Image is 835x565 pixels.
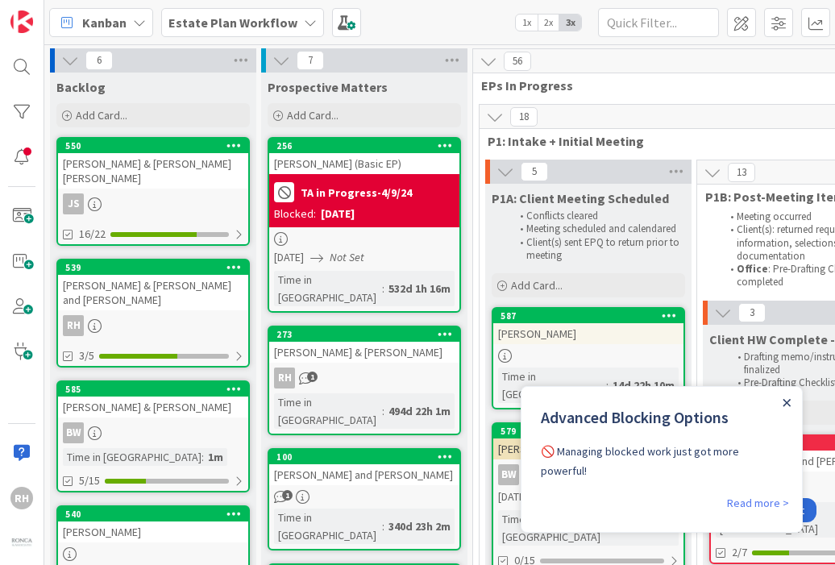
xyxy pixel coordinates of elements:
[79,472,100,489] span: 5/15
[269,342,459,363] div: [PERSON_NAME] & [PERSON_NAME]
[58,422,248,443] div: BW
[297,51,324,70] span: 7
[269,327,459,342] div: 273
[307,372,318,382] span: 1
[58,507,248,542] div: 540[PERSON_NAME]
[58,153,248,189] div: [PERSON_NAME] & [PERSON_NAME] [PERSON_NAME]
[10,487,33,509] div: RH
[10,532,33,555] img: avatar
[492,190,669,206] span: P1A: Client Meeting Scheduled
[58,382,248,418] div: 585[PERSON_NAME] & [PERSON_NAME]
[737,262,768,276] strong: Office
[276,329,459,340] div: 273
[598,8,719,37] input: Quick Filter...
[269,450,459,464] div: 100
[732,544,747,561] span: 2/7
[63,193,84,214] div: JS
[58,507,248,521] div: 540
[511,222,683,235] li: Meeting scheduled and calendared
[269,464,459,485] div: [PERSON_NAME] and [PERSON_NAME]
[63,448,201,466] div: Time in [GEOGRAPHIC_DATA]
[269,327,459,363] div: 273[PERSON_NAME] & [PERSON_NAME]
[269,153,459,174] div: [PERSON_NAME] (Basic EP)
[56,137,250,246] a: 550[PERSON_NAME] & [PERSON_NAME] [PERSON_NAME]JS16/22
[82,13,127,32] span: Kanban
[56,380,250,492] a: 585[PERSON_NAME] & [PERSON_NAME]BWTime in [GEOGRAPHIC_DATA]:1m5/15
[58,275,248,310] div: [PERSON_NAME] & [PERSON_NAME] and [PERSON_NAME]
[274,271,382,306] div: Time in [GEOGRAPHIC_DATA]
[738,303,766,322] span: 3
[58,521,248,542] div: [PERSON_NAME]
[384,402,455,420] div: 494d 22h 1m
[493,424,683,459] div: 579[PERSON_NAME]
[269,450,459,485] div: 100[PERSON_NAME] and [PERSON_NAME]
[301,187,412,198] b: TA in Progress-4/9/24
[559,15,581,31] span: 3x
[58,397,248,418] div: [PERSON_NAME] & [PERSON_NAME]
[282,490,293,501] span: 1
[56,79,106,95] span: Backlog
[493,424,683,438] div: 579
[510,107,538,127] span: 18
[58,382,248,397] div: 585
[85,51,113,70] span: 6
[58,315,248,336] div: RH
[516,15,538,31] span: 1x
[382,402,384,420] span: :
[268,326,461,435] a: 273[PERSON_NAME] & [PERSON_NAME]RHTime in [GEOGRAPHIC_DATA]:494d 22h 1m
[382,280,384,297] span: :
[58,260,248,310] div: 539[PERSON_NAME] & [PERSON_NAME] and [PERSON_NAME]
[609,376,679,394] div: 14d 22h 10m
[268,79,388,95] span: Prospective Matters
[63,315,84,336] div: RH
[79,347,94,364] span: 3/5
[58,139,248,153] div: 550
[498,368,606,403] div: Time in [GEOGRAPHIC_DATA]
[511,278,563,293] span: Add Card...
[65,384,248,395] div: 585
[274,249,304,266] span: [DATE]
[492,307,685,409] a: 587[PERSON_NAME]Time in [GEOGRAPHIC_DATA]:14d 22h 10m
[58,193,248,214] div: JS
[511,236,683,263] li: Client(s) sent EPQ to return prior to meeting
[498,488,528,505] span: [DATE]
[34,2,73,22] span: Support
[63,422,84,443] div: BW
[493,309,683,344] div: 587[PERSON_NAME]
[501,310,683,322] div: 587
[269,368,459,388] div: RH
[493,464,683,485] div: BW
[79,226,106,243] span: 16/22
[268,137,461,313] a: 256[PERSON_NAME] (Basic EP)TA in Progress-4/9/24Blocked:[DATE][DATE]Not SetTime in [GEOGRAPHIC_DA...
[384,517,455,535] div: 340d 23h 2m
[274,206,316,222] div: Blocked:
[274,509,382,544] div: Time in [GEOGRAPHIC_DATA]
[501,426,683,437] div: 579
[384,280,455,297] div: 532d 1h 16m
[274,368,295,388] div: RH
[65,262,248,273] div: 539
[168,15,297,31] b: Estate Plan Workflow
[201,448,204,466] span: :
[76,108,127,123] span: Add Card...
[56,259,250,368] a: 539[PERSON_NAME] & [PERSON_NAME] and [PERSON_NAME]RH3/5
[65,509,248,520] div: 540
[330,250,364,264] i: Not Set
[511,210,683,222] li: Conflicts cleared
[276,451,459,463] div: 100
[504,52,531,71] span: 56
[204,448,227,466] div: 1m
[521,162,548,181] span: 5
[493,309,683,323] div: 587
[65,140,248,152] div: 550
[58,139,248,189] div: 550[PERSON_NAME] & [PERSON_NAME] [PERSON_NAME]
[728,163,755,182] span: 13
[493,438,683,459] div: [PERSON_NAME]
[382,517,384,535] span: :
[498,464,519,485] div: BW
[321,206,355,222] div: [DATE]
